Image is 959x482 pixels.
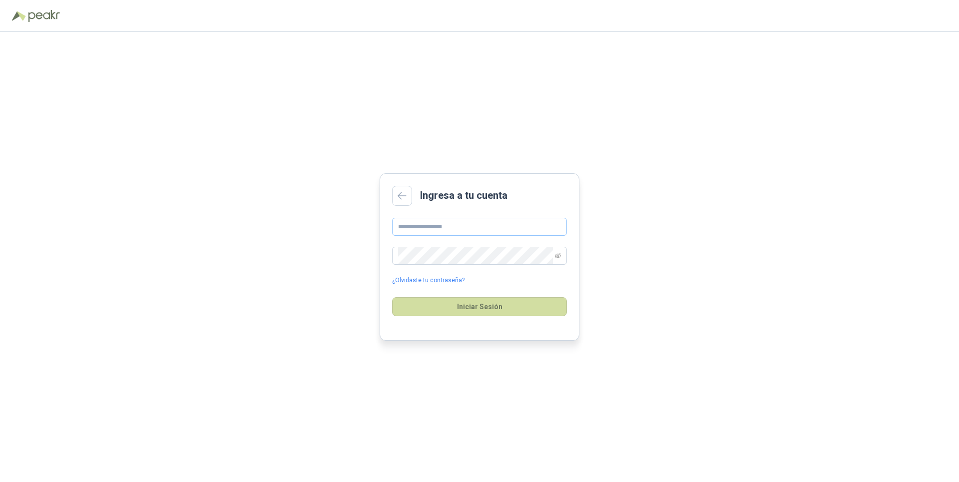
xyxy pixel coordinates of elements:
img: Logo [12,11,26,21]
span: eye-invisible [555,253,561,259]
h2: Ingresa a tu cuenta [420,188,507,203]
img: Peakr [28,10,60,22]
button: Iniciar Sesión [392,297,567,316]
a: ¿Olvidaste tu contraseña? [392,276,465,285]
